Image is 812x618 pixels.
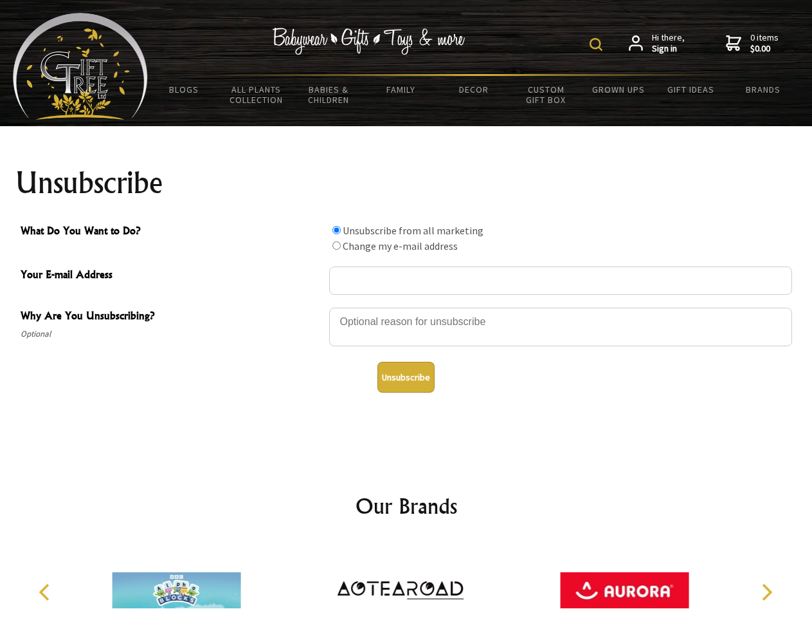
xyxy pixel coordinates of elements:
a: BLOGS [148,76,221,103]
a: Babies & Children [293,76,365,113]
img: product search [590,38,602,51]
a: Decor [437,76,510,103]
input: Your E-mail Address [329,267,792,295]
span: Hi there, [652,32,685,55]
span: 0 items [750,32,779,55]
button: Previous [32,578,60,606]
strong: $0.00 [750,43,779,55]
strong: Sign in [652,43,685,55]
input: What Do You Want to Do? [332,241,341,250]
label: Unsubscribe from all marketing [343,224,483,237]
span: Why Are You Unsubscribing? [21,308,323,326]
a: Hi there,Sign in [629,32,685,55]
a: All Plants Collection [221,76,293,113]
img: Babywear - Gifts - Toys & more [273,28,465,55]
h1: Unsubscribe [15,167,797,198]
button: Next [752,578,780,606]
a: 0 items$0.00 [726,32,779,55]
button: Unsubscribe [377,362,435,393]
input: What Do You Want to Do? [332,226,341,234]
h2: Our Brands [26,491,787,521]
a: Grown Ups [582,76,654,103]
textarea: Why Are You Unsubscribing? [329,308,792,346]
span: What Do You Want to Do? [21,223,323,241]
label: Change my e-mail address [343,239,458,252]
span: Optional [21,326,323,342]
span: Your E-mail Address [21,267,323,285]
a: Family [365,76,438,103]
a: Custom Gift Box [510,76,582,113]
a: Brands [727,76,800,103]
a: Gift Ideas [654,76,727,103]
img: Babyware - Gifts - Toys and more... [13,13,148,120]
